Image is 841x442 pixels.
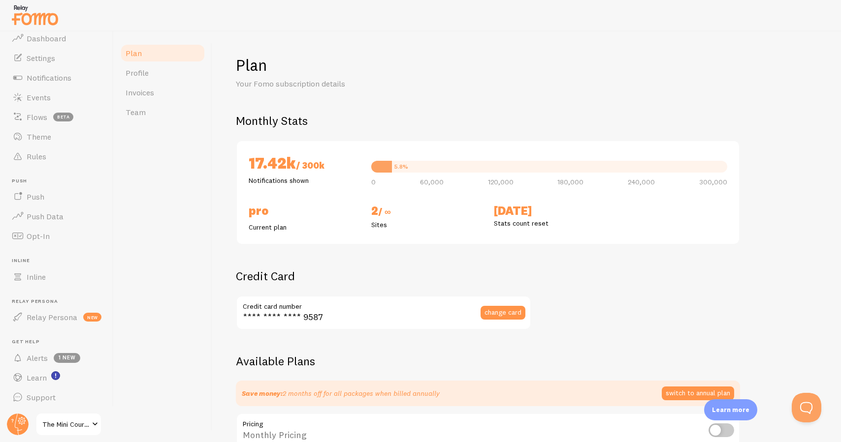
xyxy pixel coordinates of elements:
a: Notifications [6,68,107,88]
a: Dashboard [6,29,107,48]
a: The Mini Course Bootcamp [35,413,102,436]
a: Push [6,187,107,206]
span: Inline [27,272,46,282]
span: Flows [27,112,47,122]
span: Team [126,107,146,117]
span: change card [485,309,521,316]
span: 120,000 [488,178,514,185]
span: 60,000 [420,178,444,185]
a: Alerts 1 new [6,348,107,368]
span: Relay Persona [27,312,77,322]
p: 2 months off for all packages when billed annually [242,388,440,398]
span: 180,000 [557,178,583,185]
span: Support [27,392,56,402]
img: fomo-relay-logo-orange.svg [10,2,60,28]
a: Support [6,387,107,407]
a: Invoices [120,83,206,102]
span: Alerts [27,353,48,363]
p: Stats count reset [494,218,605,228]
a: Rules [6,147,107,166]
span: Inline [12,258,107,264]
span: Learn [27,373,47,383]
div: 5.8% [394,164,408,170]
span: Notifications [27,73,71,83]
span: The Mini Course Bootcamp [42,418,89,430]
span: Push Data [27,211,64,221]
a: Push Data [6,206,107,226]
button: switch to annual plan [662,386,734,400]
p: Learn more [712,405,749,414]
span: beta [53,113,73,121]
iframe: Help Scout Beacon - Open [792,393,821,422]
p: Current plan [249,222,359,232]
span: Theme [27,132,51,142]
a: Learn [6,368,107,387]
h2: Monthly Stats [236,113,817,128]
label: Credit card number [236,295,531,312]
h2: [DATE] [494,203,605,218]
a: Events [6,88,107,107]
a: Team [120,102,206,122]
span: Opt-In [27,231,50,241]
span: 0 [371,178,376,185]
a: Theme [6,127,107,147]
div: Learn more [704,399,757,420]
span: new [83,313,101,322]
a: Opt-In [6,226,107,246]
a: Plan [120,43,206,63]
span: Profile [126,68,149,78]
p: Sites [371,220,482,230]
button: change card [481,306,525,320]
span: 240,000 [628,178,655,185]
span: Events [27,92,51,102]
span: Invoices [126,88,154,97]
span: Plan [126,48,142,58]
p: Your Fomo subscription details [236,78,472,89]
svg: <p>Watch New Feature Tutorials!</p> [51,371,60,380]
span: Get Help [12,339,107,345]
h2: PRO [249,203,359,218]
span: Relay Persona [12,298,107,305]
h1: Plan [236,55,817,75]
a: Profile [120,63,206,83]
span: Push [27,192,44,202]
a: Flows beta [6,107,107,127]
span: / 300k [296,160,324,171]
span: Settings [27,53,55,63]
span: Push [12,178,107,184]
p: Notifications shown [249,176,359,185]
span: 300,000 [699,178,727,185]
span: 1 new [54,353,80,363]
strong: Save money: [242,389,283,398]
h2: Credit Card [236,268,531,284]
span: Dashboard [27,33,66,43]
a: Inline [6,267,107,287]
h2: Available Plans [236,354,817,369]
span: Rules [27,151,46,161]
span: / ∞ [378,206,391,217]
h2: 17.42k [249,153,359,176]
a: Settings [6,48,107,68]
h2: 2 [371,203,482,220]
a: Relay Persona new [6,307,107,327]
